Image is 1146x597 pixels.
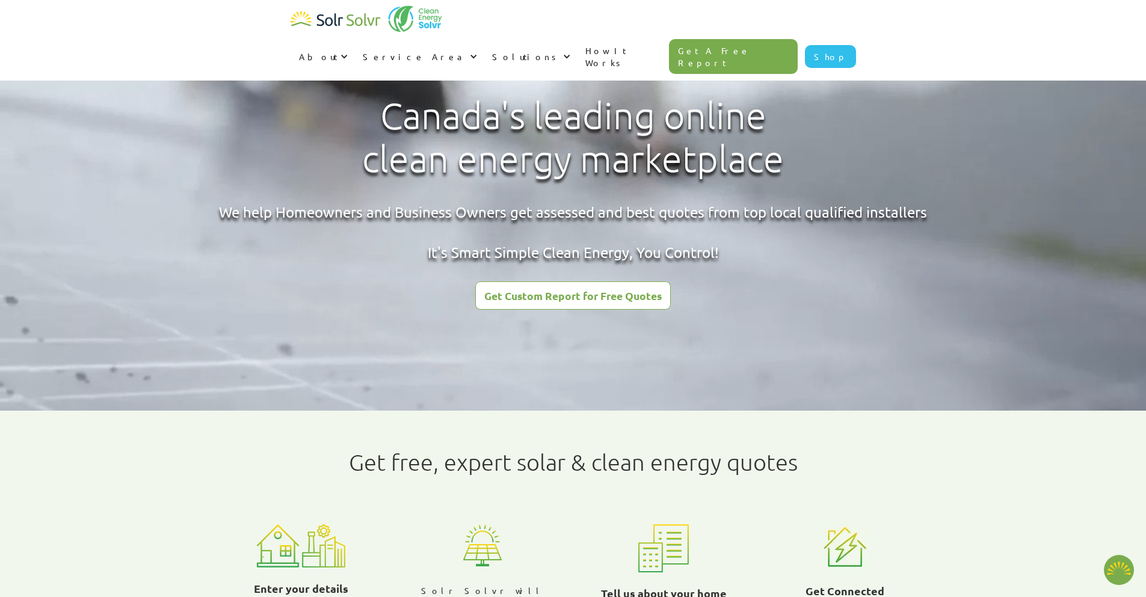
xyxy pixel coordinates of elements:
div: We help Homeowners and Business Owners get assessed and best quotes from top local qualified inst... [219,202,927,263]
div: About [299,51,337,63]
h1: Canada's leading online clean energy marketplace [352,94,794,181]
a: Shop [805,45,856,68]
button: Open chatbot widget [1104,555,1134,585]
div: Solutions [484,38,577,75]
img: 1702586718.png [1104,555,1134,585]
a: Get Custom Report for Free Quotes [475,281,671,310]
a: How It Works [577,32,670,81]
div: Service Area [363,51,467,63]
div: Get Custom Report for Free Quotes [484,290,662,301]
div: Service Area [354,38,484,75]
div: About [291,38,354,75]
a: Get A Free Report [669,39,798,74]
div: Solutions [492,51,560,63]
h1: Get free, expert solar & clean energy quotes [349,449,798,476]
